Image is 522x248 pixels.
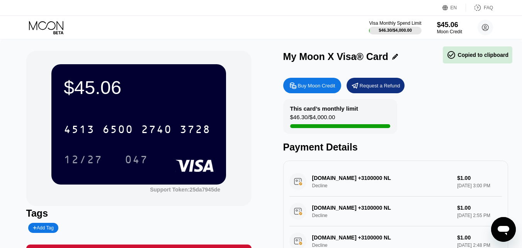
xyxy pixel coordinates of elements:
div: Buy Moon Credit [283,78,341,93]
div: Visa Monthly Spend Limit$46.30/$4,000.00 [369,21,421,34]
div: $46.30 / $4,000.00 [379,28,412,32]
div: Copied to clipboard [447,50,508,60]
div: 3728 [180,124,211,137]
div: $45.06Moon Credit [437,21,462,34]
div: 047 [119,150,154,169]
div: Request a Refund [347,78,405,93]
div: My Moon X Visa® Card [283,51,388,62]
div: Buy Moon Credit [298,82,335,89]
div: Moon Credit [437,29,462,34]
div: $46.30 / $4,000.00 [290,114,335,124]
span:  [447,50,456,60]
div: Tags [26,208,252,219]
div: FAQ [484,5,493,10]
div: Visa Monthly Spend Limit [369,21,421,26]
div: Add Tag [33,225,54,231]
div: 6500 [102,124,133,137]
div: 12/27 [64,154,102,167]
div: $45.06 [437,21,462,29]
div: Add Tag [28,223,58,233]
div: EN [451,5,457,10]
div: Support Token: 25da7945de [150,186,220,193]
div: $45.06 [64,77,214,98]
div: This card’s monthly limit [290,105,358,112]
div: 2740 [141,124,172,137]
div: 4513 [64,124,95,137]
iframe: Button to launch messaging window, conversation in progress [491,217,516,242]
div: EN [442,4,466,12]
div: Request a Refund [360,82,400,89]
div: FAQ [466,4,493,12]
div: Support Token:25da7945de [150,186,220,193]
div: 4513650027403728 [59,120,215,139]
div: 047 [125,154,148,167]
div: 12/27 [58,150,108,169]
div: Payment Details [283,142,508,153]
